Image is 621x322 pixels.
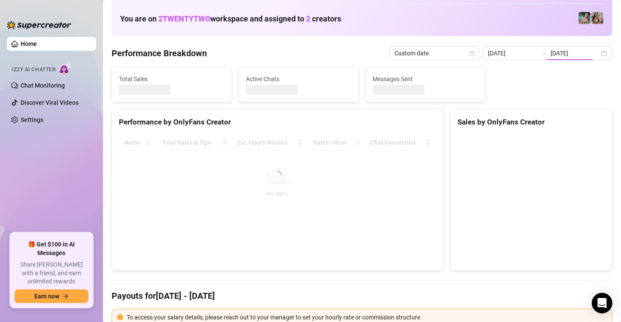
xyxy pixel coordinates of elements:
[306,14,310,23] span: 2
[119,116,436,128] div: Performance by OnlyFans Creator
[592,293,612,313] div: Open Intercom Messenger
[488,49,537,58] input: Start date
[540,50,547,57] span: swap-right
[158,14,210,23] span: 2TWENTYTWO
[457,116,605,128] div: Sales by OnlyFans Creator
[15,240,88,257] span: 🎁 Get $100 in AI Messages
[15,261,88,286] span: Share [PERSON_NAME] with a friend, and earn unlimited rewards
[591,12,603,24] img: MJaee (Free)
[127,313,607,322] div: To access your salary details, please reach out to your manager to set your hourly rate or commis...
[59,62,72,75] img: AI Chatter
[119,74,224,84] span: Total Sales
[21,116,43,123] a: Settings
[579,12,591,24] img: MJaee (VIP)
[470,51,475,56] span: calendar
[273,171,282,179] span: loading
[21,82,65,89] a: Chat Monitoring
[112,290,612,302] h4: Payouts for [DATE] - [DATE]
[15,289,88,303] button: Earn nowarrow-right
[21,99,79,106] a: Discover Viral Videos
[117,314,123,320] span: exclamation-circle
[63,293,69,299] span: arrow-right
[112,47,207,59] h4: Performance Breakdown
[12,66,55,74] span: Izzy AI Chatter
[540,50,547,57] span: to
[246,74,351,84] span: Active Chats
[373,74,479,84] span: Messages Sent
[120,14,341,24] h1: You are on workspace and assigned to creators
[7,21,71,29] img: logo-BBDzfeDw.svg
[21,40,37,47] a: Home
[34,293,59,300] span: Earn now
[394,47,474,60] span: Custom date
[551,49,600,58] input: End date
